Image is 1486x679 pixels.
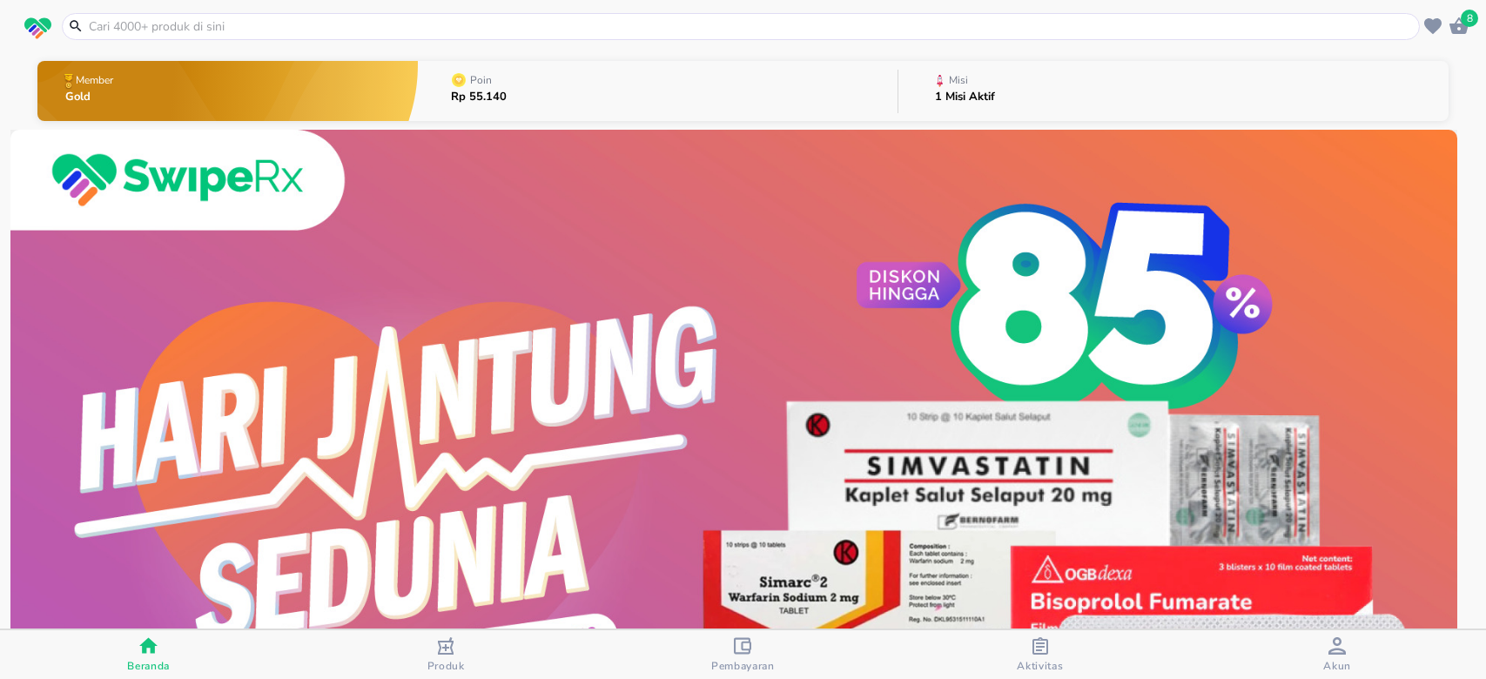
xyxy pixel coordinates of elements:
[451,91,507,103] p: Rp 55.140
[1189,630,1486,679] button: Akun
[1446,13,1472,39] button: 8
[418,57,898,125] button: PoinRp 55.140
[935,91,995,103] p: 1 Misi Aktif
[65,91,117,103] p: Gold
[470,75,492,85] p: Poin
[711,659,775,673] span: Pembayaran
[427,659,465,673] span: Produk
[37,57,419,125] button: MemberGold
[24,17,51,40] img: logo_swiperx_s.bd005f3b.svg
[87,17,1415,36] input: Cari 4000+ produk di sini
[891,630,1188,679] button: Aktivitas
[898,57,1449,125] button: Misi1 Misi Aktif
[1461,10,1478,27] span: 8
[127,659,170,673] span: Beranda
[1323,659,1351,673] span: Akun
[76,75,113,85] p: Member
[297,630,594,679] button: Produk
[595,630,891,679] button: Pembayaran
[1017,659,1063,673] span: Aktivitas
[949,75,968,85] p: Misi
